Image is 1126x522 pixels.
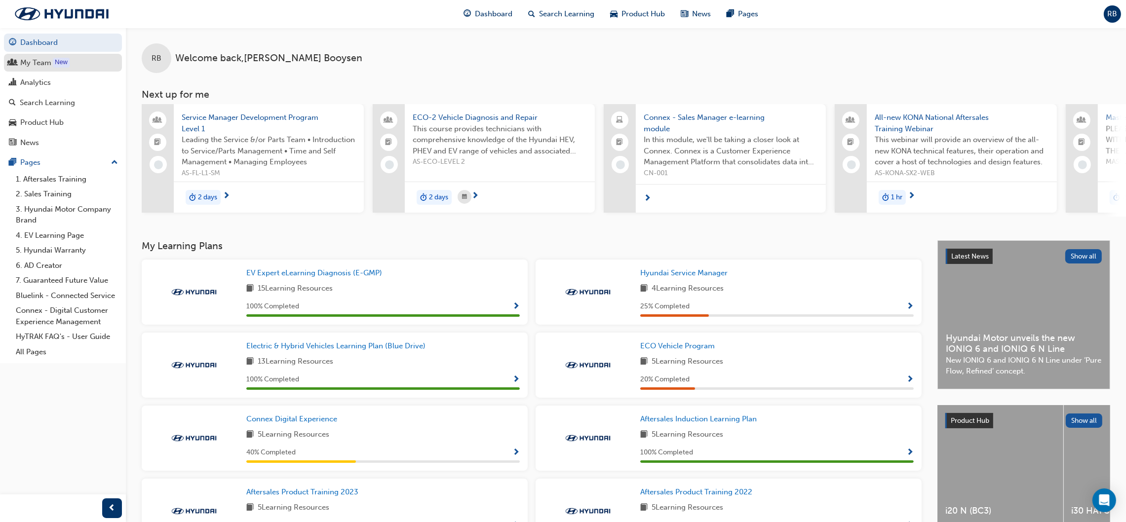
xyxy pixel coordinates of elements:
[246,283,254,295] span: book-icon
[385,160,394,169] span: learningRecordVerb_NONE-icon
[512,300,520,313] button: Show Progress
[640,341,715,350] span: ECO Vehicle Program
[4,113,122,132] a: Product Hub
[246,267,386,279] a: EV Expert eLearning Diagnosis (E-GMP)
[413,156,587,168] span: AS-ECO-LEVEL 2
[167,433,221,443] img: Trak
[1104,5,1121,23] button: RB
[223,192,230,201] span: next-icon
[847,160,856,169] span: learningRecordVerb_NONE-icon
[906,302,914,311] span: Show Progress
[946,355,1102,377] span: New IONIQ 6 and IONIQ 6 N Line under ‘Pure Flow, Refined’ concept.
[142,104,364,213] a: Service Manager Development Program Level 1Leading the Service &/or Parts Team • Introduction to ...
[4,134,122,152] a: News
[456,4,521,24] a: guage-iconDashboard
[906,447,914,459] button: Show Progress
[727,8,735,20] span: pages-icon
[12,186,122,202] a: 2. Sales Training
[617,136,623,149] span: booktick-icon
[413,123,587,157] span: This course provides technicians with comprehensive knowledge of the Hyundai HEV, PHEV and EV ran...
[386,114,392,127] span: people-icon
[603,4,673,24] a: car-iconProduct Hub
[12,202,122,228] a: 3. Hyundai Motor Company Brand
[4,94,122,112] a: Search Learning
[640,374,690,385] span: 20 % Completed
[126,89,1126,100] h3: Next up for me
[167,287,221,297] img: Trak
[246,413,341,425] a: Connex Digital Experience
[640,447,693,458] span: 100 % Completed
[155,114,161,127] span: people-icon
[1066,413,1103,428] button: Show all
[20,137,39,149] div: News
[875,112,1049,134] span: All-new KONA National Aftersales Training Webinar
[464,8,471,20] span: guage-icon
[693,8,711,20] span: News
[246,502,254,514] span: book-icon
[521,4,603,24] a: search-iconSearch Learning
[258,283,333,295] span: 15 Learning Resources
[9,118,16,127] span: car-icon
[611,8,618,20] span: car-icon
[937,240,1110,389] a: Latest NewsShow allHyundai Motor unveils the new IONIQ 6 and IONIQ 6 N LineNew IONIQ 6 and IONIQ ...
[622,8,665,20] span: Product Hub
[1065,249,1102,263] button: Show all
[512,302,520,311] span: Show Progress
[540,8,595,20] span: Search Learning
[652,356,723,368] span: 5 Learning Resources
[875,134,1049,168] span: This webinar will provide an overview of the all-new KONA technical features, their operation and...
[1079,114,1086,127] span: people-icon
[5,3,118,24] img: Trak
[155,136,161,149] span: booktick-icon
[246,356,254,368] span: book-icon
[1079,136,1086,149] span: booktick-icon
[182,168,356,179] span: AS-FL-L1-SM
[951,416,989,425] span: Product Hub
[246,340,429,352] a: Electric & Hybrid Vehicles Learning Plan (Blue Drive)
[644,134,818,168] span: In this module, we'll be taking a closer look at Connex. Connex is a Customer Experience Manageme...
[4,153,122,172] button: Pages
[175,53,362,64] span: Welcome back , [PERSON_NAME] Booysen
[154,160,163,169] span: learningRecordVerb_NONE-icon
[640,356,648,368] span: book-icon
[246,414,337,423] span: Connex Digital Experience
[9,78,16,87] span: chart-icon
[719,4,767,24] a: pages-iconPages
[12,273,122,288] a: 7. Guaranteed Future Value
[198,192,217,203] span: 2 days
[20,157,40,168] div: Pages
[246,486,362,498] a: Aftersales Product Training 2023
[882,191,889,204] span: duration-icon
[111,156,118,169] span: up-icon
[644,168,818,179] span: CN-001
[835,104,1057,213] a: All-new KONA National Aftersales Training WebinarThis webinar will provide an overview of the all...
[1113,191,1120,204] span: duration-icon
[604,104,826,213] a: Connex - Sales Manager e-learning moduleIn this module, we'll be taking a closer look at Connex. ...
[848,114,854,127] span: people-icon
[386,136,392,149] span: booktick-icon
[640,487,752,496] span: Aftersales Product Training 2022
[738,8,759,20] span: Pages
[246,429,254,441] span: book-icon
[681,8,689,20] span: news-icon
[1108,8,1118,20] span: RB
[246,487,358,496] span: Aftersales Product Training 2023
[906,375,914,384] span: Show Progress
[652,502,723,514] span: 5 Learning Resources
[12,303,122,329] a: Connex - Digital Customer Experience Management
[4,32,122,153] button: DashboardMy TeamAnalyticsSearch LearningProduct HubNews
[616,160,625,169] span: learningRecordVerb_NONE-icon
[53,58,70,68] div: Tooltip anchor
[652,283,724,295] span: 4 Learning Resources
[561,506,615,516] img: Trak
[12,288,122,303] a: Bluelink - Connected Service
[640,301,690,312] span: 25 % Completed
[9,158,16,167] span: pages-icon
[644,112,818,134] span: Connex - Sales Manager e-learning module
[512,375,520,384] span: Show Progress
[4,74,122,92] a: Analytics
[142,240,922,252] h3: My Learning Plans
[12,228,122,243] a: 4. EV Learning Page
[673,4,719,24] a: news-iconNews
[640,414,757,423] span: Aftersales Induction Learning Plan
